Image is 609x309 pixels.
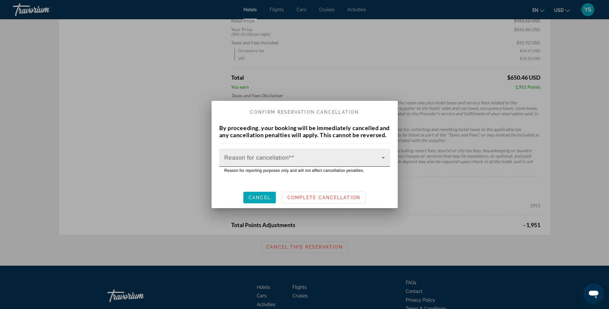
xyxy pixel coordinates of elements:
button: Cancel [243,192,276,203]
iframe: Button to launch messaging window [583,283,604,304]
h2: Confirm Reservation Cancellation [212,101,398,118]
button: Complete Cancellation [282,192,366,203]
span: Cancel [248,195,271,200]
span: Reason for reporting purposes only and will not affect cancellation penalties. [224,168,364,173]
span: Complete Cancellation [287,195,361,200]
p: By proceeding, your booking will be immediately cancelled and any cancellation penalties will app... [219,124,390,144]
mat-label: Reason for cancellation* [224,154,291,161]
